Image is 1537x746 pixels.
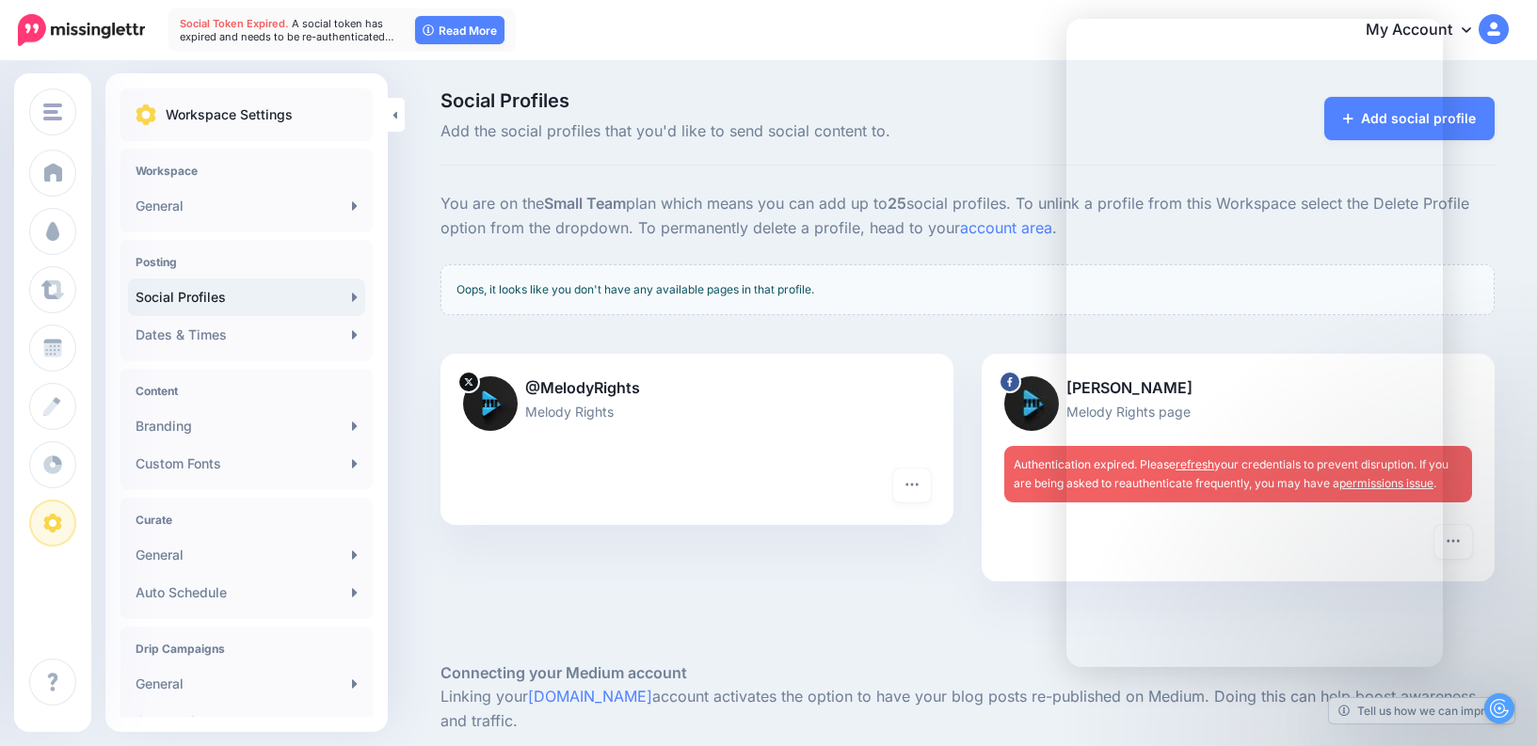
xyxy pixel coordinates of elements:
[136,255,358,269] h4: Posting
[415,16,504,44] a: Read More
[136,642,358,656] h4: Drip Campaigns
[136,513,358,527] h4: Curate
[1004,376,1059,431] img: 428469279_10161640041757238_4136133980118116410_n-bsa151094.jpg
[1066,19,1443,667] iframe: To enrich screen reader interactions, please activate Accessibility in Grammarly extension settings
[463,376,931,401] p: @MelodyRights
[440,119,1134,144] span: Add the social profiles that you'd like to send social content to.
[128,187,365,225] a: General
[18,14,145,46] img: Missinglettr
[128,445,365,483] a: Custom Fonts
[128,665,365,703] a: General
[888,194,906,213] b: 25
[1004,401,1472,422] p: Melody Rights page
[136,104,156,125] img: settings.png
[1329,698,1514,723] a: Tell us how we can improve
[128,574,365,611] a: Auto Schedule
[440,661,1495,685] h5: Connecting your Medium account
[528,687,652,706] a: [DOMAIN_NAME]
[43,103,62,120] img: menu.png
[136,384,358,398] h4: Content
[440,91,1134,110] span: Social Profiles
[1014,457,1449,490] span: Authentication expired. Please your credentials to prevent disruption. If you are being asked to ...
[440,685,1495,734] p: Linking your account activates the option to have your blog posts re-published on Medium. Doing t...
[128,316,365,354] a: Dates & Times
[128,407,365,445] a: Branding
[180,17,394,43] span: A social token has expired and needs to be re-authenticated…
[128,703,365,740] a: Content Sources
[136,164,358,178] h4: Workspace
[440,264,1495,315] div: Oops, it looks like you don't have any available pages in that profile.
[463,401,931,422] p: Melody Rights
[463,376,518,431] img: H9FbAAax-87130.jpg
[166,103,293,126] p: Workspace Settings
[1398,682,1443,727] iframe: Intercom live chat
[440,192,1495,241] p: You are on the plan which means you can add up to social profiles. To unlink a profile from this ...
[544,194,626,213] b: Small Team
[128,536,365,574] a: General
[1347,8,1509,54] a: My Account
[960,218,1052,237] a: account area
[128,278,365,316] a: Social Profiles
[180,17,289,30] span: Social Token Expired.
